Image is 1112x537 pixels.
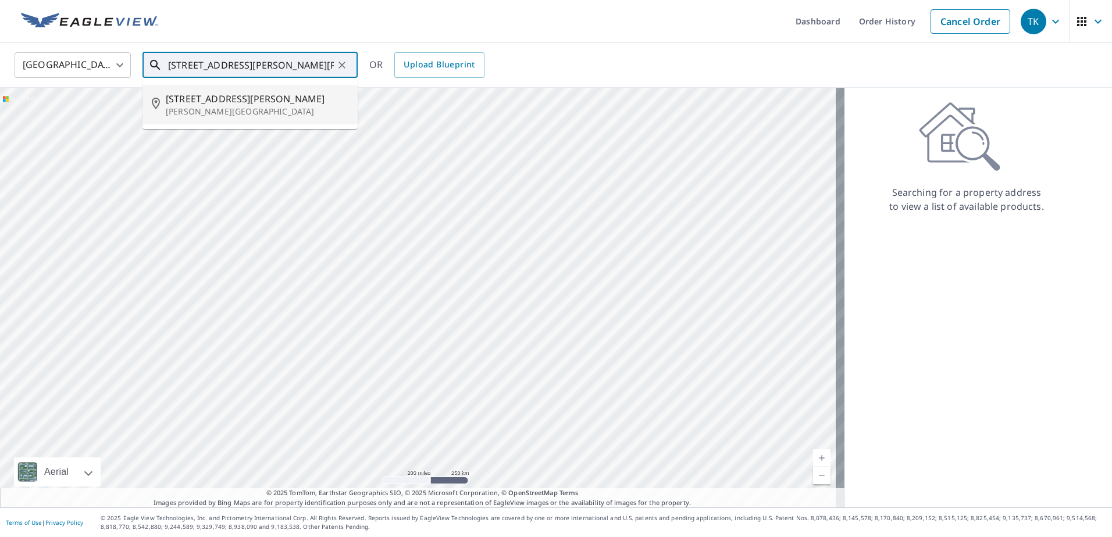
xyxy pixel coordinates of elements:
[6,518,42,527] a: Terms of Use
[931,9,1010,34] a: Cancel Order
[45,518,83,527] a: Privacy Policy
[508,488,557,497] a: OpenStreetMap
[41,457,72,486] div: Aerial
[559,488,579,497] a: Terms
[369,52,484,78] div: OR
[404,58,475,72] span: Upload Blueprint
[334,57,350,73] button: Clear
[21,13,158,30] img: EV Logo
[813,449,831,467] a: Current Level 5, Zoom In
[813,467,831,484] a: Current Level 5, Zoom Out
[15,49,131,81] div: [GEOGRAPHIC_DATA]
[6,519,83,526] p: |
[889,185,1045,213] p: Searching for a property address to view a list of available products.
[166,92,348,106] span: [STREET_ADDRESS][PERSON_NAME]
[394,52,484,78] a: Upload Blueprint
[266,488,579,498] span: © 2025 TomTom, Earthstar Geographics SIO, © 2025 Microsoft Corporation, ©
[1021,9,1046,34] div: TK
[14,457,101,486] div: Aerial
[168,49,334,81] input: Search by address or latitude-longitude
[166,106,348,117] p: [PERSON_NAME][GEOGRAPHIC_DATA]
[101,514,1106,531] p: © 2025 Eagle View Technologies, Inc. and Pictometry International Corp. All Rights Reserved. Repo...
